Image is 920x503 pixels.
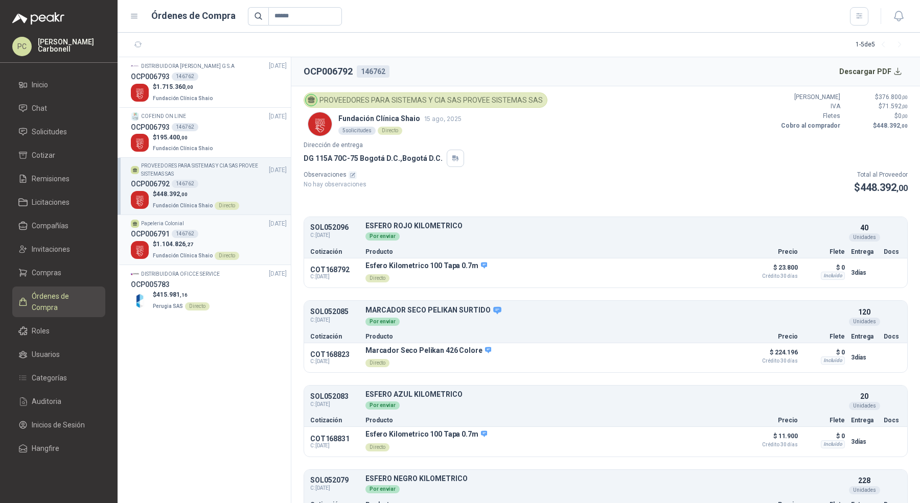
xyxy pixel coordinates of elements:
p: Fundación Clínica Shaio [338,113,462,124]
span: 195.400 [156,134,188,141]
span: [DATE] [269,61,287,71]
p: Cotización [310,417,359,423]
span: ,00 [180,135,188,140]
span: Roles [32,325,50,337]
div: Unidades [849,402,880,410]
div: Por enviar [365,232,400,241]
p: Flete [804,417,845,423]
p: 120 [858,306,870,318]
span: ,00 [186,84,193,90]
p: [PERSON_NAME] [779,92,840,102]
p: Entrega [851,333,878,340]
span: 71.592 [882,103,908,110]
span: C: [DATE] [310,316,359,324]
p: $ 11.900 [747,430,798,447]
span: Fundación Clínica Shaio [153,253,213,258]
span: ,16 [180,292,188,298]
p: $ [846,102,908,111]
a: Invitaciones [12,239,105,259]
h3: OCP006791 [131,228,170,239]
span: Hangfire [32,443,59,454]
p: $ [846,121,908,131]
p: Flete [804,333,845,340]
span: Órdenes de Compra [32,291,96,313]
div: Directo [215,202,239,210]
p: COT168831 [310,435,359,443]
h3: OCP006793 [131,122,170,133]
a: Auditoria [12,392,105,411]
p: $ [153,189,239,199]
div: 146762 [172,73,198,81]
img: Logo peakr [12,12,64,25]
span: C: [DATE] [310,484,359,492]
h1: Órdenes de Compra [151,9,236,23]
span: 448.392 [860,181,908,194]
p: Observaciones [304,170,366,180]
div: Directo [215,252,239,260]
span: 0 [898,112,908,119]
div: Incluido [821,272,845,280]
p: ESFERO ROJO KILOMETRICO [365,222,845,230]
span: [DATE] [269,112,287,122]
p: $ [846,92,908,102]
p: Precio [747,417,798,423]
span: Licitaciones [32,197,70,208]
span: ,00 [902,104,908,109]
p: Esfero Kilometrico 100 Tapa 0.7m [365,261,487,271]
span: ,00 [896,183,908,193]
div: Unidades [849,486,880,494]
h2: OCP006792 [304,64,353,79]
span: ,00 [902,94,908,100]
span: ,00 [900,123,908,129]
div: Directo [365,274,389,282]
span: Fundación Clínica Shaio [153,95,213,101]
p: SOL052079 [310,476,359,484]
p: DISTRIBUIDORA OFICCE SERVICE [141,270,220,278]
img: Company Logo [131,84,149,102]
p: Precio [747,333,798,340]
span: [DATE] [269,269,287,279]
p: Producto [365,333,741,340]
div: Por enviar [365,318,400,326]
p: SOL052083 [310,393,359,400]
img: Company Logo [131,62,139,70]
span: 1.104.826 [156,241,193,248]
span: Crédito 30 días [747,358,798,364]
p: 3 días [851,267,878,279]
div: 146762 [357,65,389,78]
p: 3 días [851,436,878,448]
div: PROVEEDORES PARA SISTEMAS Y CIA SAS PROVEE SISTEMAS SAS [304,92,547,108]
span: 448.392 [877,122,908,129]
div: Incluido [821,356,845,365]
h3: OCP005783 [131,279,170,290]
div: 1 - 5 de 5 [856,37,908,53]
a: Papeleria Colonial[DATE] OCP006791146762Company Logo$1.104.826,27Fundación Clínica ShaioDirecto [131,219,287,261]
p: [PERSON_NAME] Carbonell [38,38,105,53]
a: PROVEEDORES PARA SISTEMAS Y CIA SAS PROVEE SISTEMAS SAS[DATE] OCP006792146762Company Logo$448.392... [131,162,287,210]
span: [DATE] [269,219,287,229]
span: C: [DATE] [310,443,359,449]
div: Unidades [849,318,880,326]
span: Compras [32,267,61,278]
p: Producto [365,417,741,423]
p: 228 [858,475,870,486]
a: Roles [12,321,105,341]
span: Solicitudes [32,126,67,137]
span: ,27 [186,242,193,247]
p: Fletes [779,111,840,121]
span: Inicios de Sesión [32,419,85,430]
p: MARCADOR SECO PELIKAN SURTIDO [365,306,845,315]
p: COFEIND ON LINE [141,112,186,121]
span: Auditoria [32,396,61,407]
p: Cotización [310,249,359,255]
p: Flete [804,249,845,255]
img: Company Logo [131,292,149,309]
p: $ [153,133,215,142]
a: Remisiones [12,169,105,188]
p: Cotización [310,333,359,340]
div: Por enviar [365,401,400,410]
div: Directo [365,443,389,451]
span: Usuarios [32,349,60,360]
span: Cotizar [32,150,55,161]
span: C: [DATE] [310,400,359,409]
